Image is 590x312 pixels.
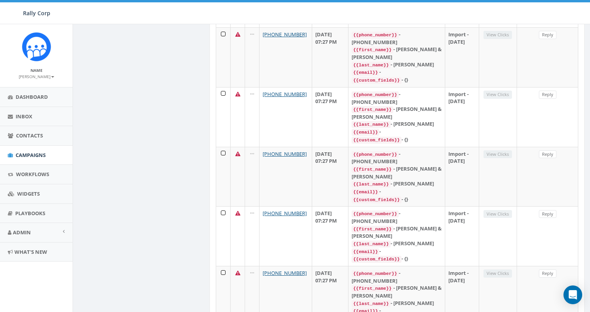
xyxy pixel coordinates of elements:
a: Reply [539,31,556,39]
span: What's New [14,248,47,255]
td: Import - [DATE] [445,147,479,207]
div: - {} [352,196,442,203]
div: - [PERSON_NAME] [352,300,442,307]
span: Admin [13,229,31,236]
div: Open Intercom Messenger [563,285,582,304]
code: {{last_name}} [352,62,390,69]
td: [DATE] 07:27 PM [312,87,348,147]
code: {{phone_number}} [352,151,398,158]
small: Name [30,68,43,73]
a: [PHONE_NUMBER] [263,269,307,276]
span: Inbox [16,113,32,120]
code: {{last_name}} [352,300,390,307]
code: {{phone_number}} [352,210,398,218]
a: [PERSON_NAME] [19,73,54,80]
a: Reply [539,210,556,218]
div: - [PERSON_NAME] & [PERSON_NAME] [352,46,442,61]
div: - [PERSON_NAME] & [PERSON_NAME] [352,284,442,299]
code: {{custom_fields}} [352,256,401,263]
div: - {} [352,136,442,144]
td: Import - [DATE] [445,206,479,266]
div: - [352,68,442,76]
a: [PHONE_NUMBER] [263,210,307,217]
span: Workflows [16,171,49,178]
code: {{email}} [352,189,379,196]
div: - [PERSON_NAME] [352,180,442,188]
div: - {} [352,76,442,84]
code: {{last_name}} [352,181,390,188]
a: Reply [539,269,556,278]
div: - [PHONE_NUMBER] [352,210,442,225]
code: {{first_name}} [352,226,393,233]
div: - [352,188,442,196]
code: {{last_name}} [352,241,390,248]
code: {{phone_number}} [352,91,398,98]
div: - [PHONE_NUMBER] [352,91,442,105]
img: Icon_1.png [22,32,51,61]
div: - [PHONE_NUMBER] [352,31,442,46]
td: [DATE] 07:27 PM [312,147,348,207]
span: Rally Corp [23,9,50,17]
div: - [352,128,442,136]
a: Reply [539,91,556,99]
code: {{first_name}} [352,285,393,292]
a: [PHONE_NUMBER] [263,150,307,157]
span: Widgets [17,190,40,197]
div: - [PERSON_NAME] [352,61,442,69]
a: Reply [539,150,556,159]
code: {{custom_fields}} [352,77,401,84]
div: - [352,248,442,255]
code: {{last_name}} [352,121,390,128]
small: [PERSON_NAME] [19,74,54,79]
div: - [PERSON_NAME] & [PERSON_NAME] [352,165,442,180]
code: {{custom_fields}} [352,196,401,203]
div: - [PERSON_NAME] & [PERSON_NAME] [352,225,442,240]
code: {{custom_fields}} [352,137,401,144]
code: {{email}} [352,129,379,136]
span: Dashboard [16,93,48,100]
a: [PHONE_NUMBER] [263,31,307,38]
div: - [PERSON_NAME] & [PERSON_NAME] [352,105,442,120]
span: Contacts [16,132,43,139]
div: - {} [352,255,442,263]
div: - [PERSON_NAME] [352,120,442,128]
code: {{phone_number}} [352,32,398,39]
code: {{first_name}} [352,166,393,173]
td: Import - [DATE] [445,27,479,87]
code: {{first_name}} [352,46,393,53]
td: Import - [DATE] [445,87,479,147]
span: Campaigns [16,152,46,159]
div: - [PHONE_NUMBER] [352,150,442,165]
code: {{email}} [352,69,379,76]
a: [PHONE_NUMBER] [263,91,307,98]
code: {{first_name}} [352,106,393,113]
span: Playbooks [15,210,45,217]
div: - [PERSON_NAME] [352,240,442,248]
td: [DATE] 07:27 PM [312,27,348,87]
code: {{phone_number}} [352,270,398,277]
td: [DATE] 07:27 PM [312,206,348,266]
code: {{email}} [352,248,379,255]
div: - [PHONE_NUMBER] [352,269,442,284]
